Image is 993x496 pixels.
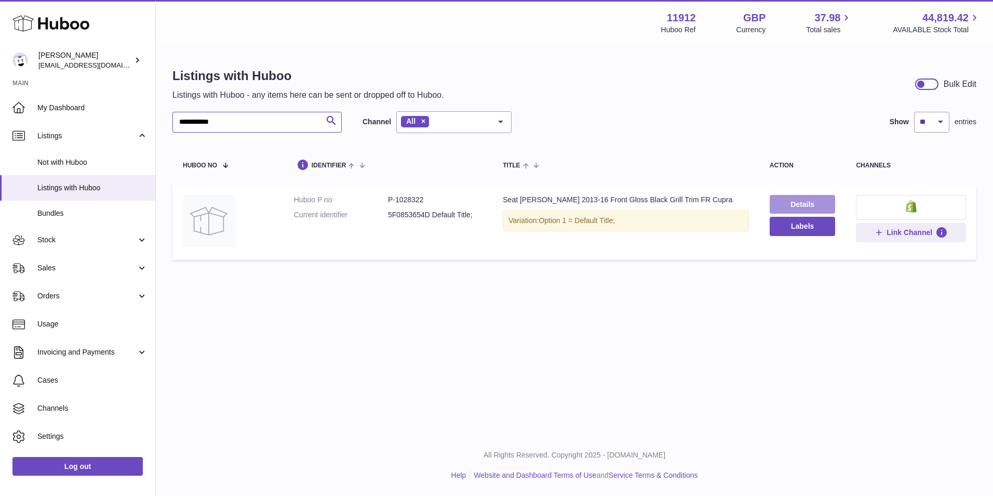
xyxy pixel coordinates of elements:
[770,217,836,236] button: Labels
[37,235,137,245] span: Stock
[37,208,147,218] span: Bundles
[887,228,932,237] span: Link Channel
[183,162,217,169] span: Huboo no
[893,25,981,35] span: AVAILABLE Stock Total
[294,195,388,205] dt: Huboo P no
[856,162,966,169] div: channels
[388,210,482,220] dd: 5F0853654D Default Title;
[814,11,840,25] span: 37.98
[539,216,615,225] span: Option 1 = Default Title;
[406,117,415,125] span: All
[172,89,444,101] p: Listings with Huboo - any items here can be sent or dropped off to Huboo.
[770,195,836,214] a: Details
[363,117,391,127] label: Channel
[661,25,696,35] div: Huboo Ref
[890,117,909,127] label: Show
[37,319,147,329] span: Usage
[37,403,147,413] span: Channels
[37,263,137,273] span: Sales
[38,61,153,69] span: [EMAIL_ADDRESS][DOMAIN_NAME]
[37,375,147,385] span: Cases
[164,450,985,460] p: All Rights Reserved. Copyright 2025 - [DOMAIN_NAME]
[37,103,147,113] span: My Dashboard
[906,200,917,213] img: shopify-small.png
[12,457,143,476] a: Log out
[503,162,520,169] span: title
[856,223,966,242] button: Link Channel
[37,347,137,357] span: Invoicing and Payments
[37,432,147,441] span: Settings
[770,162,836,169] div: action
[38,50,132,70] div: [PERSON_NAME]
[806,11,852,35] a: 37.98 Total sales
[743,11,766,25] strong: GBP
[37,291,137,301] span: Orders
[609,471,698,479] a: Service Terms & Conditions
[474,471,596,479] a: Website and Dashboard Terms of Use
[955,117,976,127] span: entries
[503,195,749,205] div: Seat [PERSON_NAME] 2013-16 Front Gloss Black Grill Trim FR Cupra
[944,79,976,90] div: Bulk Edit
[451,471,466,479] a: Help
[470,471,697,480] li: and
[388,195,482,205] dd: P-1028322
[893,11,981,35] a: 44,819.42 AVAILABLE Stock Total
[503,210,749,231] div: Variation:
[922,11,969,25] span: 44,819.42
[736,25,766,35] div: Currency
[172,68,444,84] h1: Listings with Huboo
[37,158,147,167] span: Not with Huboo
[312,162,346,169] span: identifier
[37,183,147,193] span: Listings with Huboo
[294,210,388,220] dt: Current identifier
[183,195,235,247] img: Seat Leon 2013-16 Front Gloss Black Grill Trim FR Cupra
[806,25,852,35] span: Total sales
[37,131,137,141] span: Listings
[12,53,28,68] img: internalAdmin-11912@internal.huboo.com
[667,11,696,25] strong: 11912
